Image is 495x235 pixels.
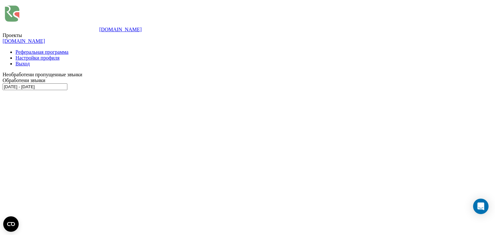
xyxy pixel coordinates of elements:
[3,216,19,232] button: Open CMP widget
[3,72,82,77] font: Необработени пропущенные звънки
[15,61,30,66] a: Выход
[15,49,68,55] a: Реферальная программа
[3,3,99,31] img: Лого на Ringostat
[99,27,142,32] a: [DOMAIN_NAME]
[15,55,60,61] a: Настройки профиля
[3,78,45,83] font: Обработени звънки
[3,38,45,44] a: [DOMAIN_NAME]
[473,199,489,214] div: Open Intercom Messenger
[3,33,492,38] div: Проекты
